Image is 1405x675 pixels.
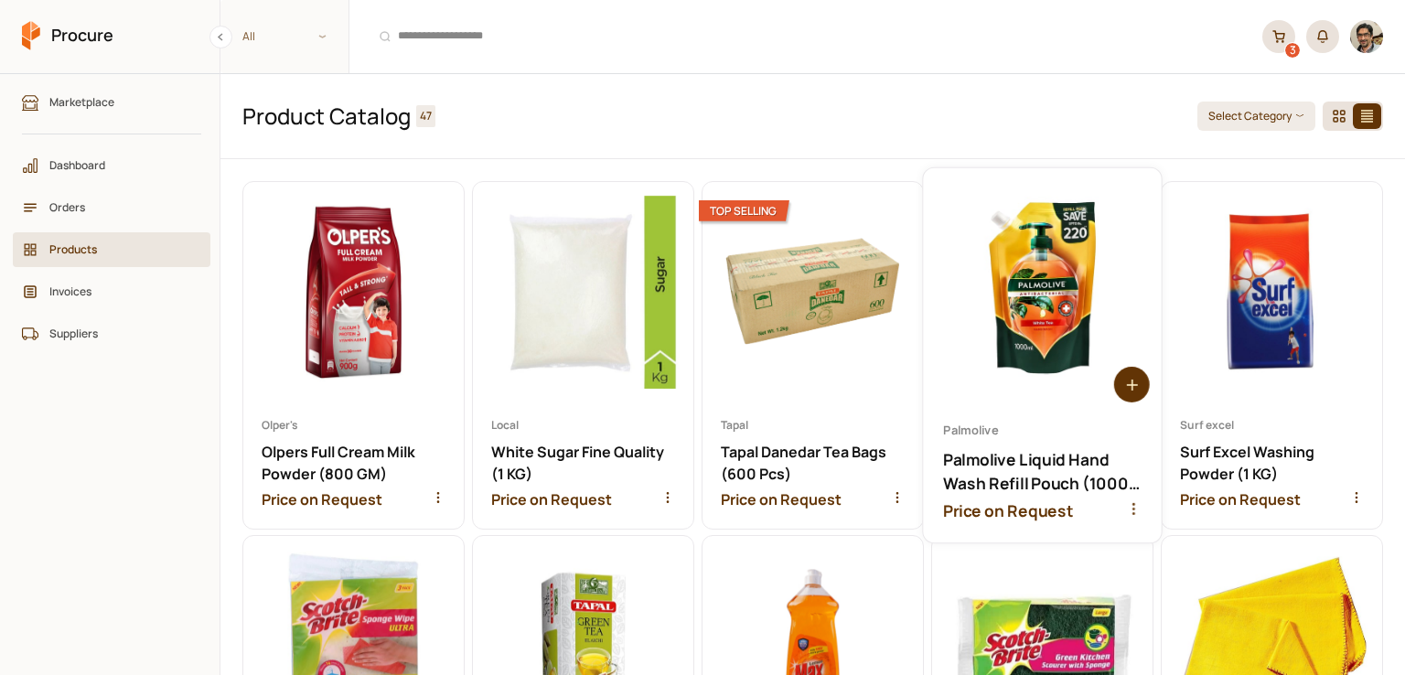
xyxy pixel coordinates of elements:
[1285,43,1300,58] div: 3
[22,21,113,52] a: Procure
[1197,102,1315,131] button: Select Category
[943,498,1142,522] div: Price on Request
[699,200,789,221] div: Top Selling
[1262,20,1295,53] a: 3
[360,14,1251,59] input: Products and Orders
[49,156,187,174] span: Dashboard
[49,325,187,342] span: Suppliers
[49,241,187,258] span: Products
[13,148,210,183] a: Dashboard
[51,24,113,47] span: Procure
[242,96,1183,136] h1: Product Catalog
[243,182,464,529] a: Olpers Full Cream Milk Powder (800 GM)
[49,93,187,111] span: Marketplace
[49,198,187,216] span: Orders
[13,190,210,225] a: Orders
[242,27,255,45] span: All
[702,182,923,529] a: Tapal Danedar Tea Bags (600 Pcs)
[473,182,693,529] a: White Sugar Fine Quality (1 KG)
[13,274,210,309] a: Invoices
[13,316,210,351] a: Suppliers
[13,85,210,120] a: Marketplace
[220,21,349,51] span: All
[416,105,435,127] span: 47
[13,232,210,267] a: Products
[49,283,187,300] span: Invoices
[1162,182,1382,529] a: Surf Excel Washing Powder (1 KG)
[923,167,1161,541] a: Palmolive Liquid Hand Wash Refill Pouch (1000 ML)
